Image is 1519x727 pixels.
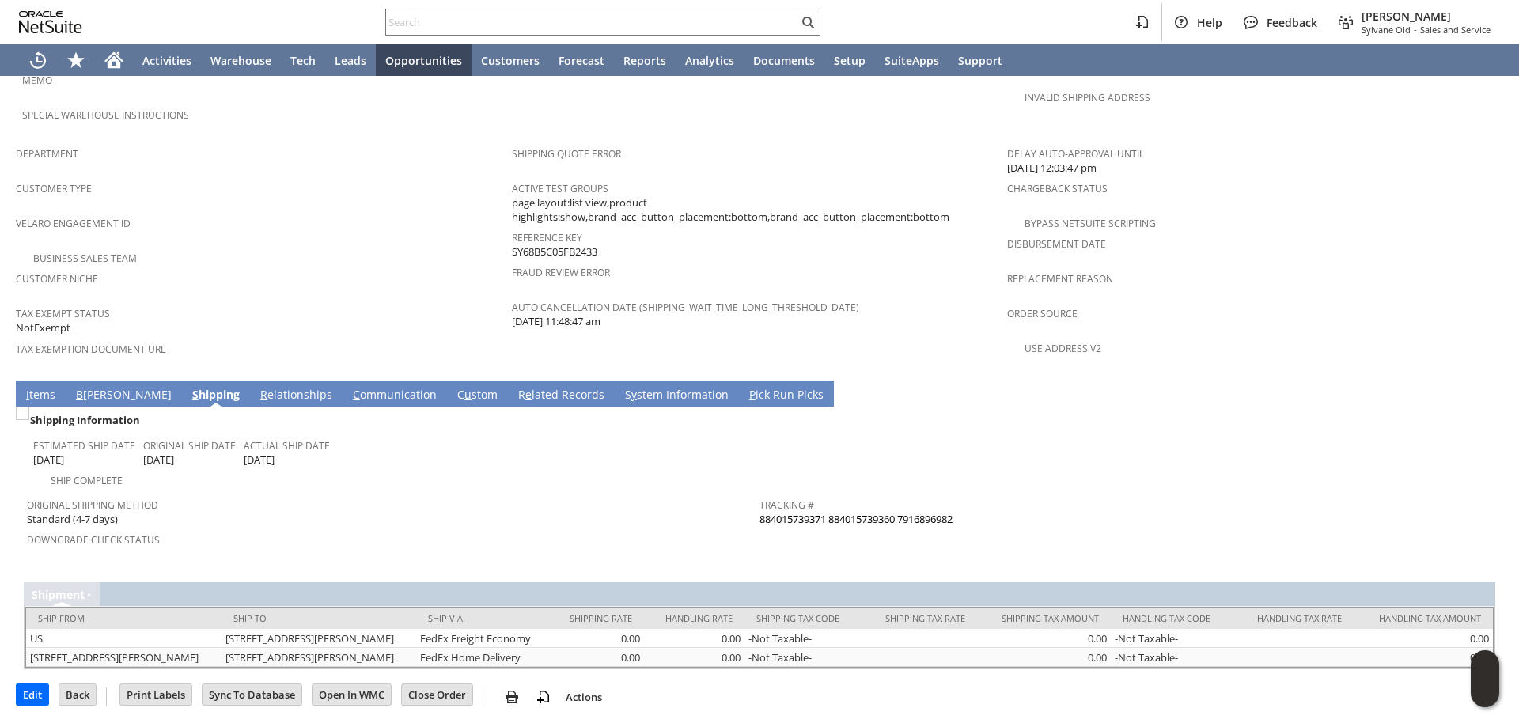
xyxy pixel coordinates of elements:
[525,387,532,402] span: e
[621,387,733,404] a: System Information
[143,452,174,468] span: [DATE]
[644,648,744,667] td: 0.00
[512,244,597,259] span: SY68B5C05FB2433
[27,498,158,512] a: Original Shipping Method
[502,687,521,706] img: print.svg
[1366,612,1481,624] div: Handling Tax Amount
[416,648,547,667] td: FedEx Home Delivery
[376,44,472,76] a: Opportunities
[76,387,83,402] span: B
[281,44,325,76] a: Tech
[16,147,78,161] a: Department
[1362,9,1491,24] span: [PERSON_NAME]
[66,51,85,70] svg: Shortcuts
[16,272,98,286] a: Customer Niche
[885,53,939,68] span: SuiteApps
[290,53,316,68] span: Tech
[1123,612,1222,624] div: Handling Tax Code
[16,307,110,320] a: Tax Exempt Status
[16,343,165,356] a: Tax Exemption Document URL
[559,53,604,68] span: Forecast
[1007,272,1113,286] a: Replacement reason
[203,684,301,705] input: Sync To Database
[744,44,824,76] a: Documents
[547,629,644,648] td: 0.00
[453,387,502,404] a: Custom
[472,44,549,76] a: Customers
[949,44,1012,76] a: Support
[1007,147,1144,161] a: Delay Auto-Approval Until
[192,387,199,402] span: S
[1362,24,1411,36] span: Sylvane Old
[685,53,734,68] span: Analytics
[1007,237,1106,251] a: Disbursement Date
[1354,629,1493,648] td: 0.00
[26,629,222,648] td: US
[353,387,360,402] span: C
[335,53,366,68] span: Leads
[512,195,1000,225] span: page layout:list view,product highlights:show,brand_acc_button_placement:bottom,brand_acc_button_...
[958,53,1002,68] span: Support
[22,108,189,122] a: Special Warehouse Instructions
[1025,91,1150,104] a: Invalid Shipping Address
[514,387,608,404] a: Related Records
[824,44,875,76] a: Setup
[875,44,949,76] a: SuiteApps
[874,612,965,624] div: Shipping Tax Rate
[143,439,236,452] a: Original Ship Date
[386,13,798,32] input: Search
[512,266,610,279] a: Fraud Review Error
[385,53,462,68] span: Opportunities
[512,301,859,314] a: Auto Cancellation Date (shipping_wait_time_long_threshold_date)
[104,51,123,70] svg: Home
[1267,15,1317,30] span: Feedback
[244,452,275,468] span: [DATE]
[33,439,135,452] a: Estimated Ship Date
[1007,161,1097,176] span: [DATE] 12:03:47 pm
[22,387,59,404] a: Items
[656,612,733,624] div: Handling Rate
[512,314,600,329] span: [DATE] 11:48:47 am
[233,612,405,624] div: Ship To
[756,612,850,624] div: Shipping Tax Code
[38,587,45,602] span: h
[1197,15,1222,30] span: Help
[27,410,753,430] div: Shipping Information
[989,612,1099,624] div: Shipping Tax Amount
[1420,24,1491,36] span: Sales and Service
[16,407,29,420] img: Unchecked
[744,629,862,648] td: -Not Taxable-
[623,53,666,68] span: Reports
[27,533,160,547] a: Downgrade Check Status
[33,452,64,468] span: [DATE]
[142,53,191,68] span: Activities
[16,182,92,195] a: Customer Type
[559,612,632,624] div: Shipping Rate
[1414,24,1417,36] span: -
[244,439,330,452] a: Actual Ship Date
[1025,217,1156,230] a: Bypass NetSuite Scripting
[22,74,52,87] a: Memo
[17,684,48,705] input: Edit
[481,53,540,68] span: Customers
[1246,612,1342,624] div: Handling Tax Rate
[133,44,201,76] a: Activities
[534,687,553,706] img: add-record.svg
[19,44,57,76] a: Recent Records
[547,648,644,667] td: 0.00
[19,11,82,33] svg: logo
[834,53,866,68] span: Setup
[1111,629,1234,648] td: -Not Taxable-
[201,44,281,76] a: Warehouse
[512,182,608,195] a: Active Test Groups
[222,629,417,648] td: [STREET_ADDRESS][PERSON_NAME]
[464,387,472,402] span: u
[1471,650,1499,707] iframe: Click here to launch Oracle Guided Learning Help Panel
[512,231,582,244] a: Reference Key
[745,387,828,404] a: Pick Run Picks
[256,387,336,404] a: Relationships
[313,684,391,705] input: Open In WMC
[798,13,817,32] svg: Search
[759,498,814,512] a: Tracking #
[51,474,123,487] a: Ship Complete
